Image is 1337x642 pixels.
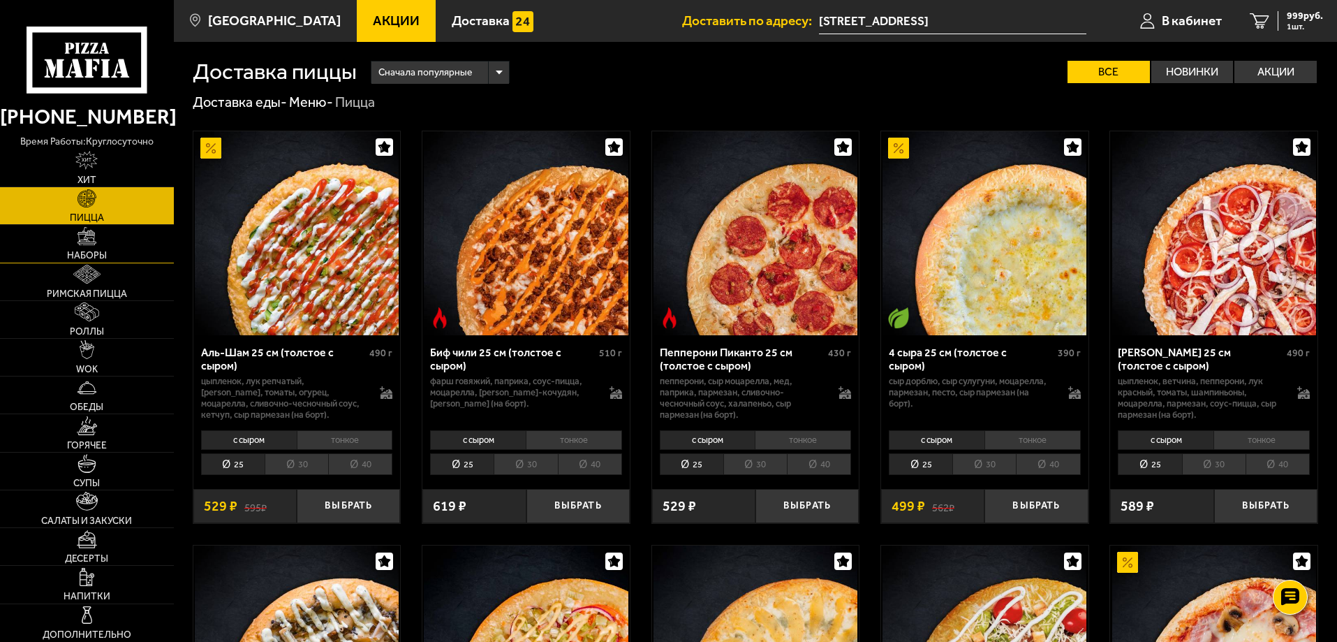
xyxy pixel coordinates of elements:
[335,94,375,112] div: Пицца
[889,376,1054,409] p: сыр дорблю, сыр сулугуни, моцарелла, пармезан, песто, сыр пармезан (на борт).
[932,499,954,513] s: 562 ₽
[1117,552,1138,573] img: Акционный
[73,479,100,488] span: Супы
[787,453,851,475] li: 40
[41,516,132,526] span: Салаты и закуски
[558,453,622,475] li: 40
[65,554,108,564] span: Десерты
[201,346,367,372] div: Аль-Шам 25 см (толстое с сыром)
[1182,453,1246,475] li: 30
[70,327,104,337] span: Роллы
[328,453,392,475] li: 40
[984,489,1088,523] button: Выбрать
[47,289,127,299] span: Римская пицца
[430,346,596,372] div: Биф чили 25 см (толстое с сыром)
[430,453,494,475] li: 25
[889,346,1054,372] div: 4 сыра 25 см (толстое с сыром)
[1287,11,1323,21] span: 999 руб.
[1246,453,1310,475] li: 40
[1214,489,1317,523] button: Выбрать
[881,131,1088,335] a: АкционныйВегетарианское блюдо4 сыра 25 см (толстое с сыром)
[526,489,630,523] button: Выбрать
[193,94,287,110] a: Доставка еды-
[193,61,357,83] h1: Доставка пиццы
[755,430,851,450] li: тонкое
[653,131,857,335] img: Пепперони Пиканто 25 см (толстое с сыром)
[882,131,1086,335] img: 4 сыра 25 см (толстое с сыром)
[195,131,399,335] img: Аль-Шам 25 см (толстое с сыром)
[297,489,400,523] button: Выбрать
[494,453,557,475] li: 30
[1151,61,1234,83] label: Новинки
[200,138,221,159] img: Акционный
[70,402,103,412] span: Обеды
[64,592,110,601] span: Напитки
[828,347,851,359] span: 430 г
[369,347,392,359] span: 490 г
[526,430,622,450] li: тонкое
[452,14,510,27] span: Доставка
[1118,376,1283,421] p: цыпленок, ветчина, пепперони, лук красный, томаты, шампиньоны, моцарелла, пармезан, соус-пицца, с...
[512,11,533,32] img: 15daf4d41897b9f0e9f617042186c801.svg
[1234,61,1317,83] label: Акции
[422,131,630,335] a: Острое блюдоБиф чили 25 см (толстое с сыром)
[204,499,237,513] span: 529 ₽
[888,138,909,159] img: Акционный
[659,307,680,328] img: Острое блюдо
[660,376,825,421] p: пепперони, сыр Моцарелла, мед, паприка, пармезан, сливочно-чесночный соус, халапеньо, сыр пармеза...
[76,365,98,374] span: WOK
[429,307,450,328] img: Острое блюдо
[297,430,393,450] li: тонкое
[424,131,628,335] img: Биф чили 25 см (толстое с сыром)
[984,430,1081,450] li: тонкое
[289,94,333,110] a: Меню-
[723,453,787,475] li: 30
[652,131,859,335] a: Острое блюдоПепперони Пиканто 25 см (толстое с сыром)
[67,441,107,451] span: Горячее
[1058,347,1081,359] span: 390 г
[1162,14,1222,27] span: В кабинет
[682,14,819,27] span: Доставить по адресу:
[244,499,267,513] s: 595 ₽
[70,213,104,223] span: Пицца
[1121,499,1154,513] span: 589 ₽
[373,14,420,27] span: Акции
[599,347,622,359] span: 510 г
[819,8,1086,34] span: Чарушинская улица, 22к1
[201,376,367,421] p: цыпленок, лук репчатый, [PERSON_NAME], томаты, огурец, моцарелла, сливочно-чесночный соус, кетчуп...
[77,175,96,185] span: Хит
[67,251,107,261] span: Наборы
[663,499,696,513] span: 529 ₽
[889,453,952,475] li: 25
[1110,131,1317,335] a: Петровская 25 см (толстое с сыром)
[952,453,1016,475] li: 30
[889,430,984,450] li: с сыром
[1118,430,1213,450] li: с сыром
[1112,131,1316,335] img: Петровская 25 см (толстое с сыром)
[1213,430,1310,450] li: тонкое
[660,346,825,372] div: Пепперони Пиканто 25 см (толстое с сыром)
[660,453,723,475] li: 25
[1118,453,1181,475] li: 25
[1118,346,1283,372] div: [PERSON_NAME] 25 см (толстое с сыром)
[1016,453,1080,475] li: 40
[660,430,755,450] li: с сыром
[378,59,472,86] span: Сначала популярные
[892,499,925,513] span: 499 ₽
[430,430,526,450] li: с сыром
[433,499,466,513] span: 619 ₽
[193,131,401,335] a: АкционныйАль-Шам 25 см (толстое с сыром)
[819,8,1086,34] input: Ваш адрес доставки
[1068,61,1150,83] label: Все
[755,489,859,523] button: Выбрать
[888,307,909,328] img: Вегетарианское блюдо
[208,14,341,27] span: [GEOGRAPHIC_DATA]
[265,453,328,475] li: 30
[430,376,596,409] p: фарш говяжий, паприка, соус-пицца, моцарелла, [PERSON_NAME]-кочудян, [PERSON_NAME] (на борт).
[43,630,131,640] span: Дополнительно
[201,453,265,475] li: 25
[1287,22,1323,31] span: 1 шт.
[201,430,297,450] li: с сыром
[1287,347,1310,359] span: 490 г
